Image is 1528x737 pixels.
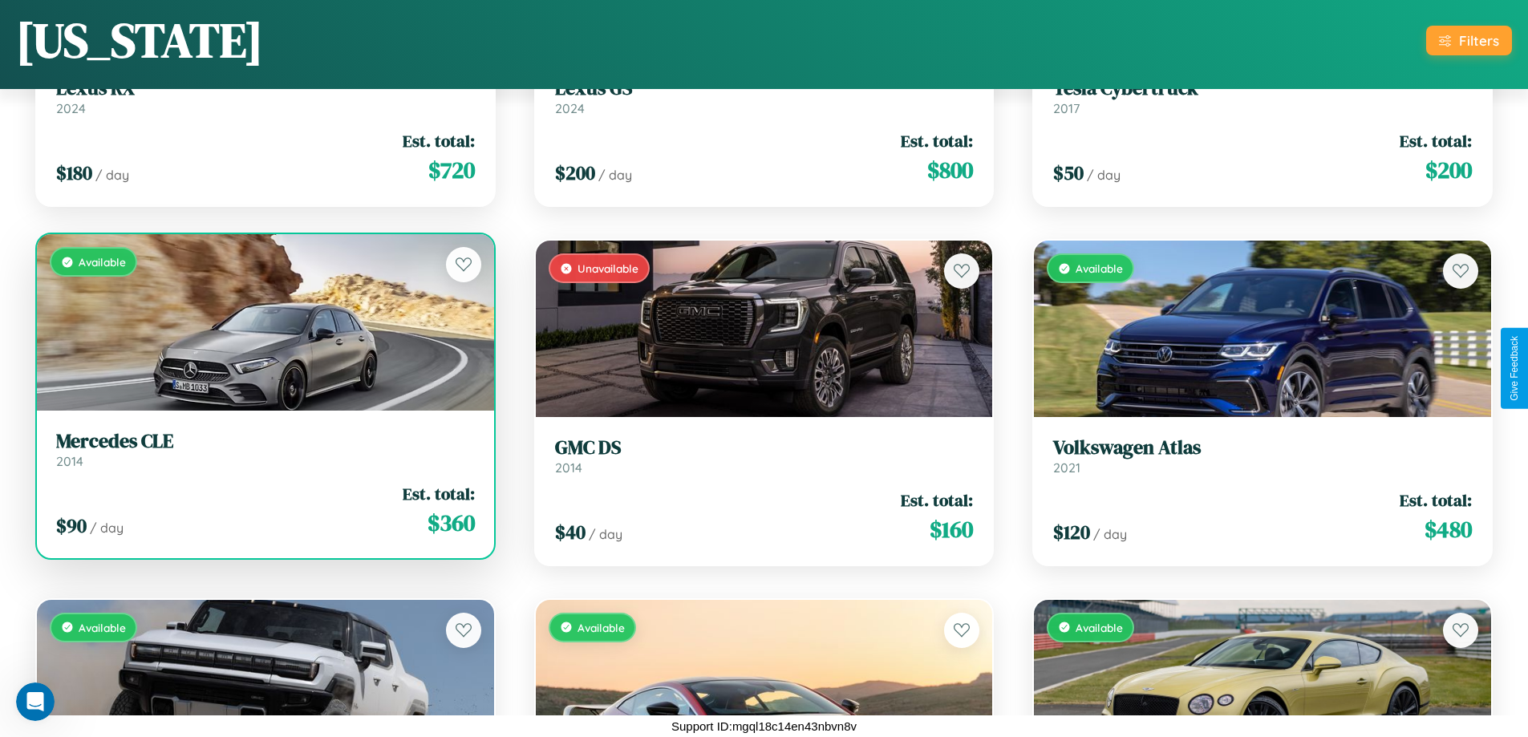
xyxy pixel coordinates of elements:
[578,261,638,275] span: Unavailable
[56,77,475,100] h3: Lexus RX
[1053,519,1090,545] span: $ 120
[428,154,475,186] span: $ 720
[555,160,595,186] span: $ 200
[1053,160,1084,186] span: $ 50
[1053,436,1472,460] h3: Volkswagen Atlas
[901,129,973,152] span: Est. total:
[1093,526,1127,542] span: / day
[56,100,86,116] span: 2024
[1426,26,1512,55] button: Filters
[555,77,974,116] a: Lexus GS2024
[79,621,126,634] span: Available
[428,507,475,539] span: $ 360
[403,482,475,505] span: Est. total:
[555,460,582,476] span: 2014
[1053,77,1472,100] h3: Tesla Cybertruck
[555,77,974,100] h3: Lexus GS
[555,436,974,460] h3: GMC DS
[589,526,622,542] span: / day
[930,513,973,545] span: $ 160
[56,160,92,186] span: $ 180
[1076,621,1123,634] span: Available
[1459,32,1499,49] div: Filters
[1053,460,1080,476] span: 2021
[1053,77,1472,116] a: Tesla Cybertruck2017
[56,453,83,469] span: 2014
[95,167,129,183] span: / day
[1053,100,1080,116] span: 2017
[1076,261,1123,275] span: Available
[555,436,974,476] a: GMC DS2014
[90,520,124,536] span: / day
[555,519,586,545] span: $ 40
[56,430,475,469] a: Mercedes CLE2014
[56,512,87,539] span: $ 90
[555,100,585,116] span: 2024
[671,715,857,737] p: Support ID: mgql18c14en43nbvn8v
[403,129,475,152] span: Est. total:
[1425,513,1472,545] span: $ 480
[1400,129,1472,152] span: Est. total:
[598,167,632,183] span: / day
[901,488,973,512] span: Est. total:
[1400,488,1472,512] span: Est. total:
[16,682,55,721] iframe: Intercom live chat
[578,621,625,634] span: Available
[56,77,475,116] a: Lexus RX2024
[1053,436,1472,476] a: Volkswagen Atlas2021
[1087,167,1121,183] span: / day
[79,255,126,269] span: Available
[16,7,263,73] h1: [US_STATE]
[1425,154,1472,186] span: $ 200
[927,154,973,186] span: $ 800
[56,430,475,453] h3: Mercedes CLE
[1509,336,1520,401] div: Give Feedback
